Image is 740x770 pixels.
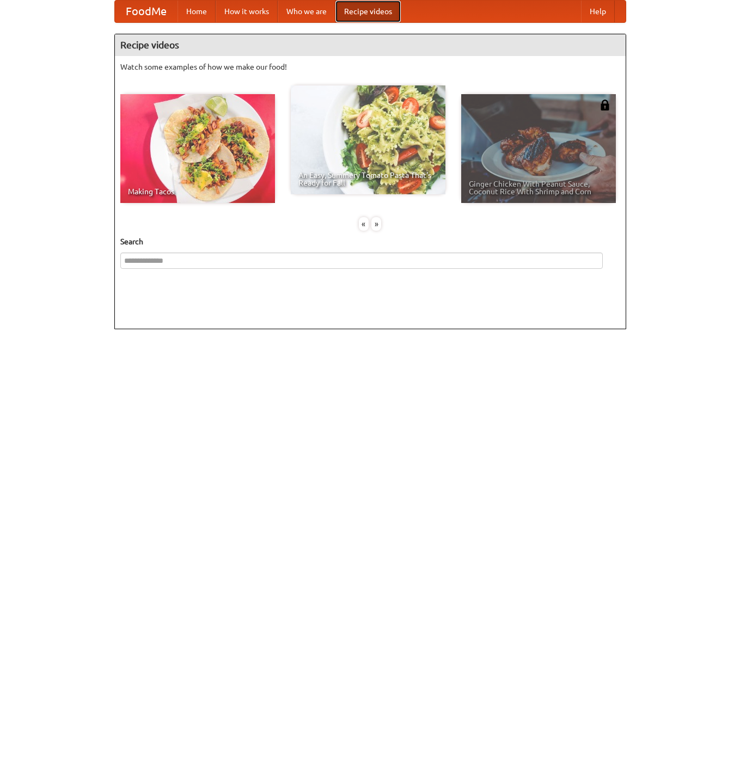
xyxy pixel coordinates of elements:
a: FoodMe [115,1,178,22]
h5: Search [120,236,620,247]
a: How it works [216,1,278,22]
span: An Easy, Summery Tomato Pasta That's Ready for Fall [298,171,438,187]
a: Home [178,1,216,22]
div: » [371,217,381,231]
a: Making Tacos [120,94,275,203]
a: Help [581,1,615,22]
p: Watch some examples of how we make our food! [120,61,620,72]
div: « [359,217,369,231]
a: Recipe videos [335,1,401,22]
img: 483408.png [600,100,610,110]
a: An Easy, Summery Tomato Pasta That's Ready for Fall [291,85,445,194]
span: Making Tacos [128,188,267,195]
a: Who we are [278,1,335,22]
h4: Recipe videos [115,34,626,56]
